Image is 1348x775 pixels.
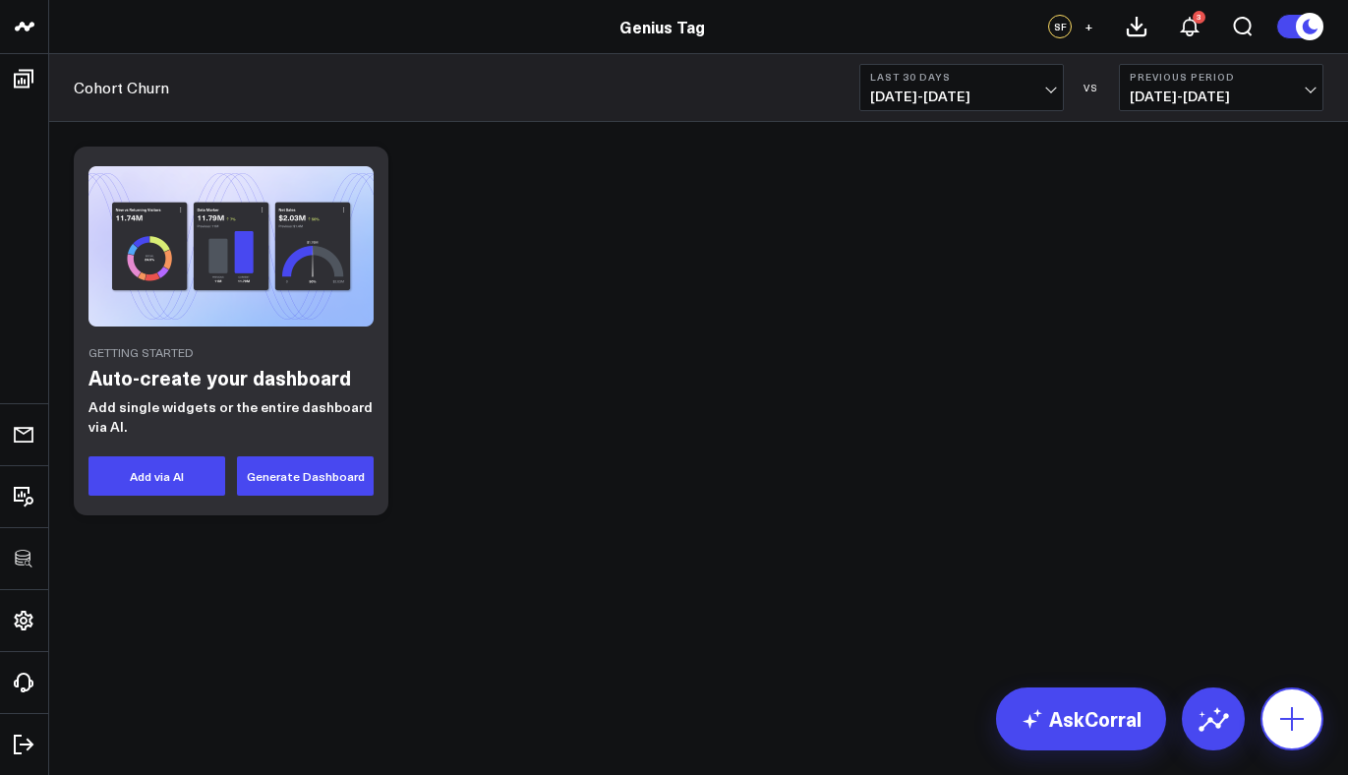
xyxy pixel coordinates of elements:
[1119,64,1323,111] button: Previous Period[DATE]-[DATE]
[88,397,374,437] p: Add single widgets or the entire dashboard via AI.
[237,456,374,496] button: Generate Dashboard
[74,77,169,98] a: Cohort Churn
[88,346,374,358] div: Getting Started
[1130,89,1313,104] span: [DATE] - [DATE]
[1077,15,1100,38] button: +
[1084,20,1093,33] span: +
[88,456,225,496] button: Add via AI
[1130,71,1313,83] b: Previous Period
[859,64,1064,111] button: Last 30 Days[DATE]-[DATE]
[1193,11,1205,24] div: 3
[88,363,374,392] h2: Auto-create your dashboard
[619,16,705,37] a: Genius Tag
[870,71,1053,83] b: Last 30 Days
[1074,82,1109,93] div: VS
[996,687,1166,750] a: AskCorral
[1048,15,1072,38] div: SF
[870,89,1053,104] span: [DATE] - [DATE]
